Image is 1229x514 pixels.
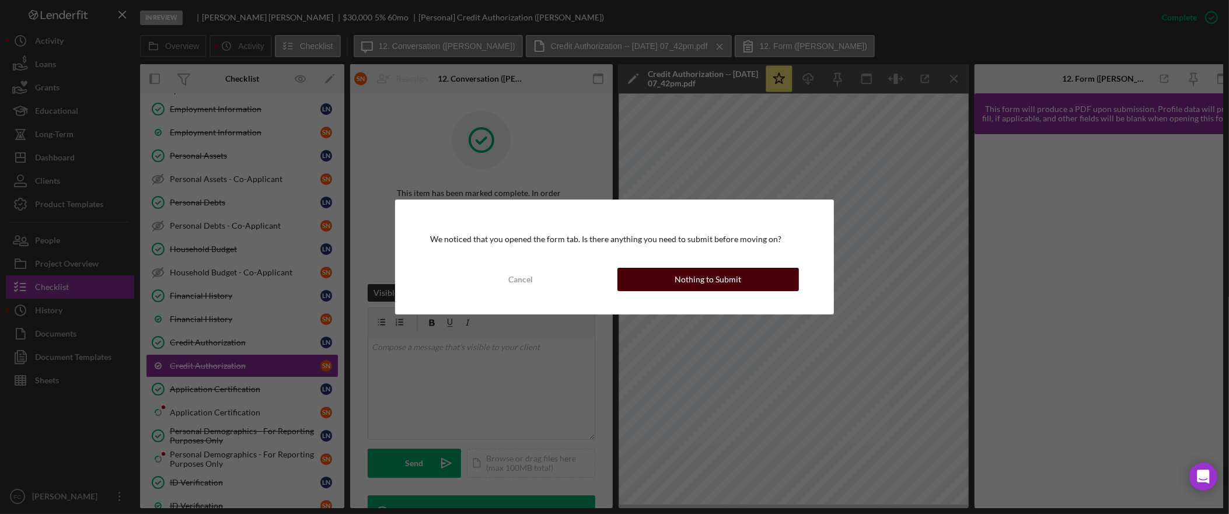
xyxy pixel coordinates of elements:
[1189,463,1217,491] div: Open Intercom Messenger
[617,268,799,291] button: Nothing to Submit
[509,268,533,291] div: Cancel
[675,268,741,291] div: Nothing to Submit
[430,235,799,244] div: We noticed that you opened the form tab. Is there anything you need to submit before moving on?
[430,268,612,291] button: Cancel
